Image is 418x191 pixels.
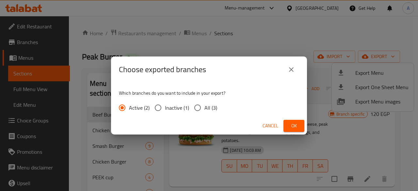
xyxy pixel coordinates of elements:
[283,120,304,132] button: Ok
[165,104,189,112] span: Inactive (1)
[119,90,299,96] p: Which branches do you want to include in your export?
[260,120,281,132] button: Cancel
[283,62,299,77] button: close
[289,122,299,130] span: Ok
[204,104,217,112] span: All (3)
[263,122,278,130] span: Cancel
[119,64,206,75] h2: Choose exported branches
[129,104,150,112] span: Active (2)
